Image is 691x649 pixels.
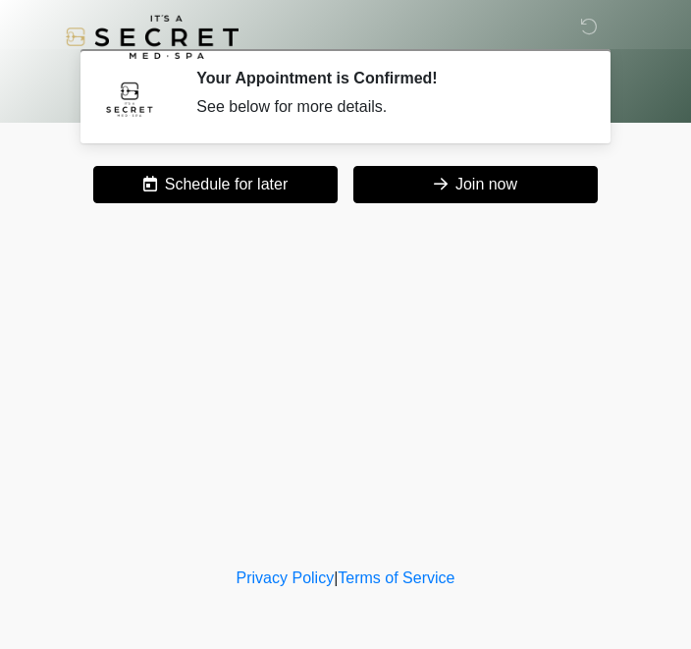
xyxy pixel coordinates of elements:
img: It's A Secret Med Spa Logo [66,15,239,59]
a: | [334,569,338,586]
img: Agent Avatar [100,69,159,128]
a: Terms of Service [338,569,454,586]
div: See below for more details. [196,95,576,119]
button: Schedule for later [93,166,338,203]
h2: Your Appointment is Confirmed! [196,69,576,87]
a: Privacy Policy [237,569,335,586]
button: Join now [353,166,598,203]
